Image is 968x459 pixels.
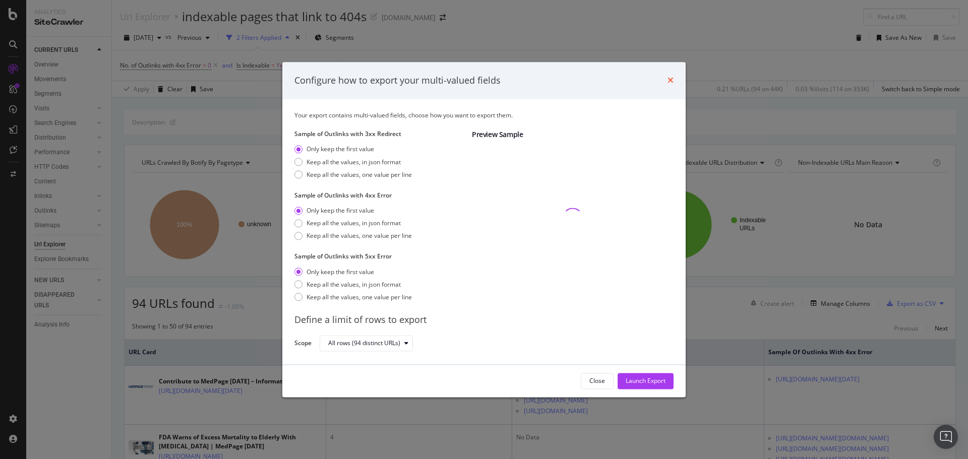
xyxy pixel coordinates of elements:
button: All rows (94 distinct URLs) [320,336,413,352]
label: Sample of Outlinks with 5xx Error [294,252,464,261]
div: Keep all the values, in json format [307,280,401,289]
div: Keep all the values, in json format [294,158,412,166]
div: Only keep the first value [307,268,374,276]
div: All rows (94 distinct URLs) [328,341,400,347]
div: Open Intercom Messenger [934,425,958,449]
div: Keep all the values, one value per line [307,293,412,301]
button: Launch Export [618,373,674,389]
label: Scope [294,339,312,350]
div: Keep all the values, in json format [307,158,401,166]
div: Preview Sample [472,130,674,140]
div: Only keep the first value [307,206,374,215]
div: Configure how to export your multi-valued fields [294,74,501,87]
div: times [668,74,674,87]
label: Sample of Outlinks with 3xx Redirect [294,130,464,139]
label: Sample of Outlinks with 4xx Error [294,191,464,200]
div: Keep all the values, in json format [307,219,401,228]
div: Your export contains multi-valued fields, choose how you want to export them. [294,111,674,120]
div: Only keep the first value [294,145,412,154]
div: Keep all the values, in json format [294,219,412,228]
div: Keep all the values, one value per line [307,232,412,240]
button: Close [581,373,614,389]
div: Keep all the values, in json format [294,280,412,289]
div: Keep all the values, one value per line [307,170,412,179]
div: Define a limit of rows to export [294,313,674,326]
div: Only keep the first value [294,268,412,276]
div: modal [282,62,686,397]
div: Close [589,377,605,385]
div: Launch Export [626,377,665,385]
div: Only keep the first value [294,206,412,215]
div: Only keep the first value [307,145,374,154]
